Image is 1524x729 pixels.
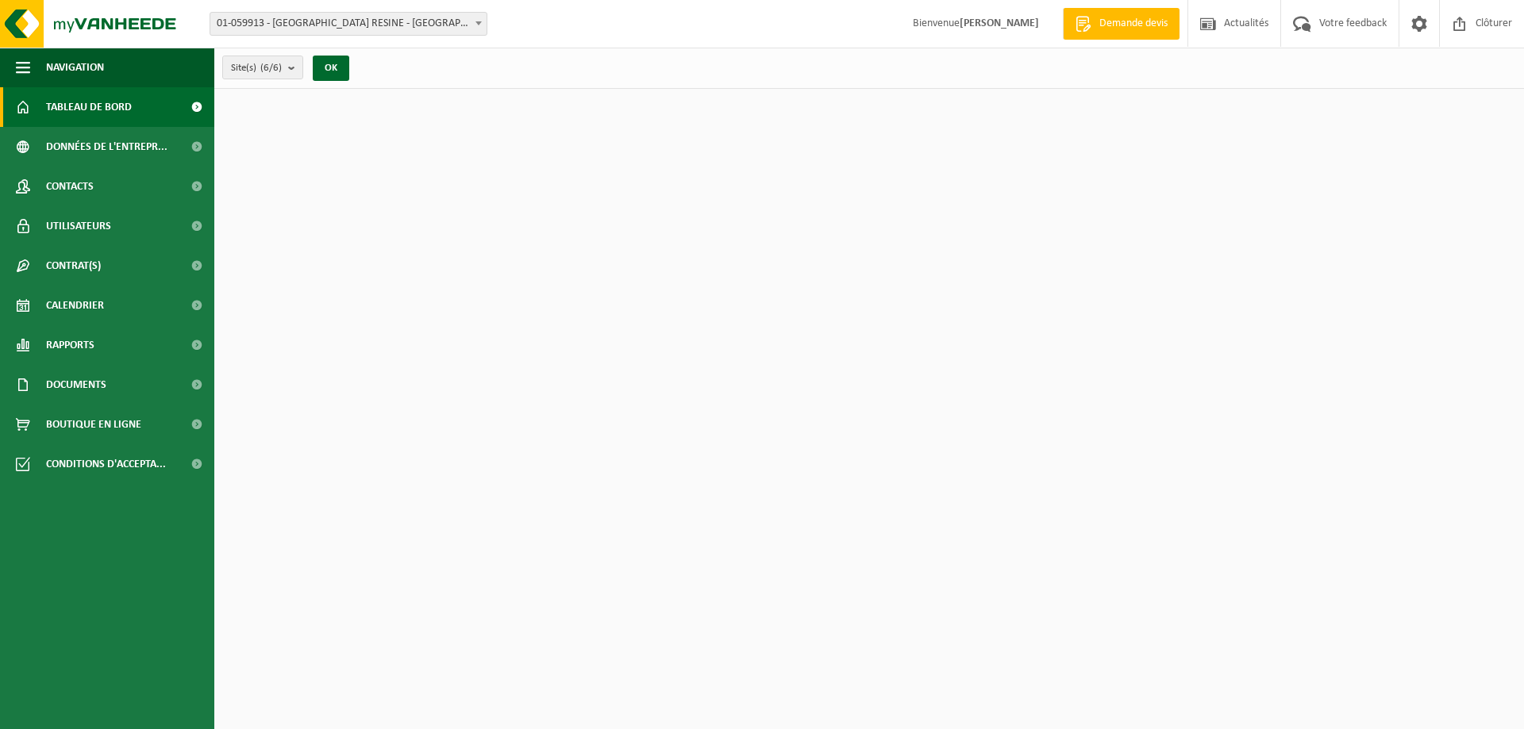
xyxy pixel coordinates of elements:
[46,127,167,167] span: Données de l'entrepr...
[46,286,104,325] span: Calendrier
[231,56,282,80] span: Site(s)
[46,167,94,206] span: Contacts
[46,444,166,484] span: Conditions d'accepta...
[46,325,94,365] span: Rapports
[46,48,104,87] span: Navigation
[46,87,132,127] span: Tableau de bord
[210,12,487,36] span: 01-059913 - FRANCE RESINE - ST JANS CAPPEL
[260,63,282,73] count: (6/6)
[1095,16,1172,32] span: Demande devis
[222,56,303,79] button: Site(s)(6/6)
[46,405,141,444] span: Boutique en ligne
[46,246,101,286] span: Contrat(s)
[960,17,1039,29] strong: [PERSON_NAME]
[1063,8,1180,40] a: Demande devis
[313,56,349,81] button: OK
[210,13,487,35] span: 01-059913 - FRANCE RESINE - ST JANS CAPPEL
[46,206,111,246] span: Utilisateurs
[46,365,106,405] span: Documents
